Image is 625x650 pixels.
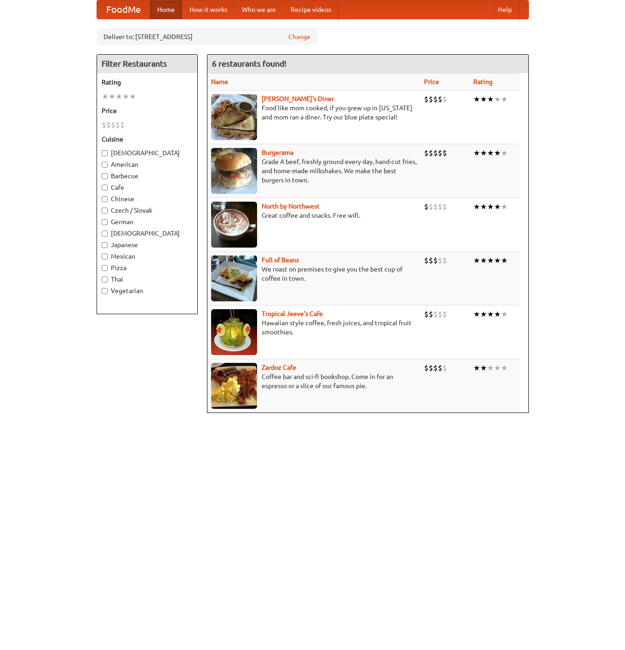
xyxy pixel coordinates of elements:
[212,59,287,68] ng-pluralize: 6 restaurants found!
[433,309,438,319] li: $
[102,277,108,283] input: Thai
[102,263,193,272] label: Pizza
[102,196,108,202] input: Chinese
[262,95,334,102] a: [PERSON_NAME]'s Diner
[102,240,193,249] label: Japanese
[429,148,433,158] li: $
[262,364,296,371] a: Zardoz Cafe
[501,309,508,319] li: ★
[494,255,501,266] li: ★
[438,202,442,212] li: $
[235,0,283,19] a: Who we are
[424,148,429,158] li: $
[424,255,429,266] li: $
[182,0,235,19] a: How it works
[106,120,111,130] li: $
[102,150,108,156] input: [DEMOGRAPHIC_DATA]
[501,255,508,266] li: ★
[97,55,197,73] h4: Filter Restaurants
[487,148,494,158] li: ★
[211,265,417,283] p: We roast on premises to give you the best cup of coffee in town.
[262,203,320,210] a: North by Northwest
[102,171,193,181] label: Barbecue
[429,94,433,104] li: $
[102,160,193,169] label: American
[102,106,193,115] h5: Price
[102,219,108,225] input: German
[473,94,480,104] li: ★
[438,363,442,373] li: $
[442,309,447,319] li: $
[115,91,122,102] li: ★
[473,148,480,158] li: ★
[102,194,193,203] label: Chinese
[102,206,193,215] label: Czech / Slovak
[97,28,317,45] div: Deliver to: [STREET_ADDRESS]
[433,363,438,373] li: $
[487,202,494,212] li: ★
[102,162,108,168] input: American
[501,363,508,373] li: ★
[102,254,108,260] input: Mexican
[109,91,115,102] li: ★
[211,318,417,337] p: Hawaiian style coffee, fresh juices, and tropical fruit smoothies.
[424,94,429,104] li: $
[211,211,417,220] p: Great coffee and snacks. Free wifi.
[473,309,480,319] li: ★
[211,94,257,140] img: sallys.jpg
[424,202,429,212] li: $
[487,255,494,266] li: ★
[102,229,193,238] label: [DEMOGRAPHIC_DATA]
[433,202,438,212] li: $
[480,94,487,104] li: ★
[433,148,438,158] li: $
[97,0,150,19] a: FoodMe
[102,242,108,248] input: Japanese
[480,309,487,319] li: ★
[438,148,442,158] li: $
[283,0,338,19] a: Recipe videos
[442,148,447,158] li: $
[262,149,293,156] a: Burgerama
[480,363,487,373] li: ★
[102,288,108,294] input: Vegetarian
[501,94,508,104] li: ★
[211,372,417,390] p: Coffee bar and sci-fi bookshop. Come in for an espresso or a slice of our famous pie.
[211,202,257,248] img: north.jpg
[424,363,429,373] li: $
[491,0,519,19] a: Help
[487,94,494,104] li: ★
[211,363,257,409] img: zardoz.jpg
[487,309,494,319] li: ★
[211,157,417,185] p: Grade A beef, freshly ground every day, hand-cut fries, and home-made milkshakes. We make the bes...
[429,255,433,266] li: $
[102,183,193,192] label: Cafe
[429,363,433,373] li: $
[429,309,433,319] li: $
[501,148,508,158] li: ★
[262,310,323,317] a: Tropical Jeeve's Cafe
[102,78,193,87] h5: Rating
[424,78,439,85] a: Price
[424,309,429,319] li: $
[102,173,108,179] input: Barbecue
[433,255,438,266] li: $
[494,363,501,373] li: ★
[494,309,501,319] li: ★
[102,231,108,237] input: [DEMOGRAPHIC_DATA]
[442,202,447,212] li: $
[111,120,115,130] li: $
[122,91,129,102] li: ★
[480,202,487,212] li: ★
[433,94,438,104] li: $
[102,91,109,102] li: ★
[211,148,257,194] img: burgerama.jpg
[211,103,417,122] p: Food like mom cooked, if you grew up in [US_STATE] and mom ran a diner. Try our blue plate special!
[102,217,193,226] label: German
[429,202,433,212] li: $
[473,78,493,85] a: Rating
